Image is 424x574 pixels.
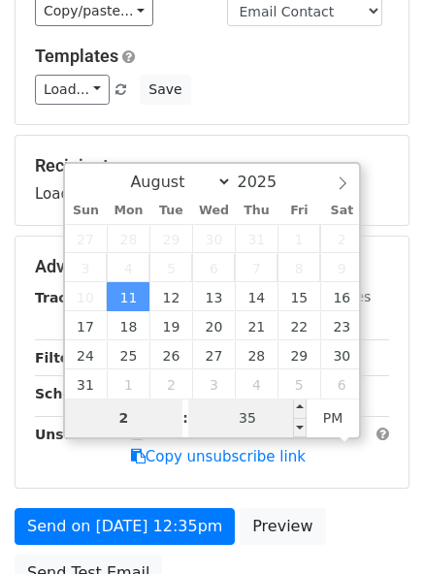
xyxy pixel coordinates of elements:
[35,155,389,176] h5: Recipients
[235,224,277,253] span: July 31, 2025
[327,481,424,574] iframe: Chat Widget
[140,75,190,105] button: Save
[277,282,320,311] span: August 15, 2025
[65,253,108,282] span: August 3, 2025
[35,75,110,105] a: Load...
[65,369,108,399] span: August 31, 2025
[149,369,192,399] span: September 2, 2025
[107,205,149,217] span: Mon
[320,282,363,311] span: August 16, 2025
[107,224,149,253] span: July 28, 2025
[149,253,192,282] span: August 5, 2025
[35,256,389,277] h5: Advanced
[240,508,325,545] a: Preview
[320,224,363,253] span: August 2, 2025
[192,311,235,340] span: August 20, 2025
[65,224,108,253] span: July 27, 2025
[235,253,277,282] span: August 7, 2025
[235,340,277,369] span: August 28, 2025
[35,350,84,366] strong: Filters
[107,369,149,399] span: September 1, 2025
[149,282,192,311] span: August 12, 2025
[149,224,192,253] span: July 29, 2025
[65,399,183,437] input: Hour
[320,340,363,369] span: August 30, 2025
[307,399,360,437] span: Click to toggle
[65,282,108,311] span: August 10, 2025
[182,399,188,437] span: :
[232,173,302,191] input: Year
[192,369,235,399] span: September 3, 2025
[192,253,235,282] span: August 6, 2025
[35,427,130,442] strong: Unsubscribe
[235,282,277,311] span: August 14, 2025
[277,224,320,253] span: August 1, 2025
[277,311,320,340] span: August 22, 2025
[235,205,277,217] span: Thu
[320,369,363,399] span: September 6, 2025
[188,399,307,437] input: Minute
[235,369,277,399] span: September 4, 2025
[107,340,149,369] span: August 25, 2025
[65,340,108,369] span: August 24, 2025
[149,311,192,340] span: August 19, 2025
[35,155,389,206] div: Loading...
[192,224,235,253] span: July 30, 2025
[65,311,108,340] span: August 17, 2025
[277,205,320,217] span: Fri
[192,282,235,311] span: August 13, 2025
[35,46,118,66] a: Templates
[131,448,306,465] a: Copy unsubscribe link
[277,253,320,282] span: August 8, 2025
[149,205,192,217] span: Tue
[192,205,235,217] span: Wed
[192,340,235,369] span: August 27, 2025
[35,290,100,305] strong: Tracking
[277,340,320,369] span: August 29, 2025
[235,311,277,340] span: August 21, 2025
[65,205,108,217] span: Sun
[35,386,105,401] strong: Schedule
[320,205,363,217] span: Sat
[107,253,149,282] span: August 4, 2025
[15,508,235,545] a: Send on [DATE] 12:35pm
[277,369,320,399] span: September 5, 2025
[107,282,149,311] span: August 11, 2025
[320,311,363,340] span: August 23, 2025
[320,253,363,282] span: August 9, 2025
[107,311,149,340] span: August 18, 2025
[149,340,192,369] span: August 26, 2025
